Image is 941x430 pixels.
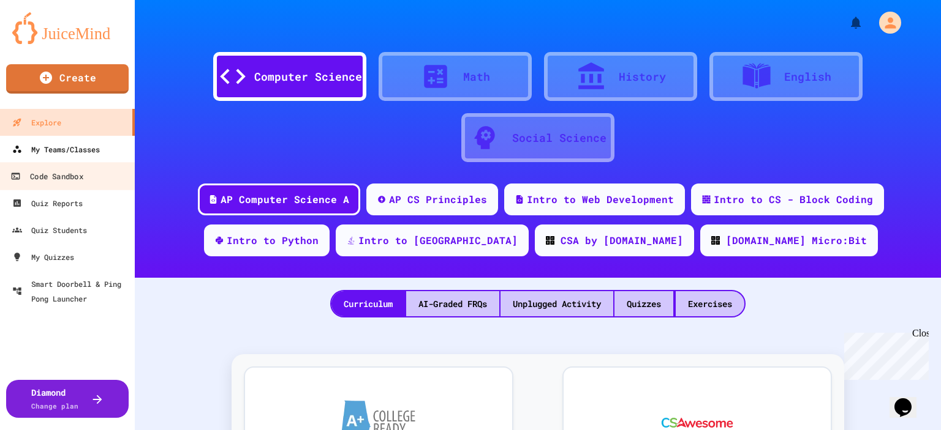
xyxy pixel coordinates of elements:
div: Unplugged Activity [501,291,613,316]
div: AI-Graded FRQs [406,291,499,316]
div: [DOMAIN_NAME] Micro:Bit [726,233,867,248]
a: Create [6,64,129,94]
div: My Quizzes [12,250,74,264]
div: Smart Doorbell & Ping Pong Launcher [12,276,130,306]
div: Computer Science [254,69,362,85]
img: logo-orange.svg [12,12,123,44]
img: CODE_logo_RGB.png [711,236,720,245]
div: My Notifications [826,12,866,33]
div: Diamond [31,386,78,412]
iframe: chat widget [839,328,929,380]
div: My Account [866,9,904,37]
iframe: chat widget [890,381,929,418]
div: Intro to Python [227,233,319,248]
div: Quiz Reports [12,196,83,210]
div: Chat with us now!Close [5,5,85,78]
div: Quiz Students [12,223,87,237]
div: My Teams/Classes [12,142,100,157]
span: Change plan [31,401,78,410]
div: Quizzes [614,291,673,316]
div: Intro to CS - Block Coding [714,192,873,207]
div: History [619,69,666,85]
div: English [784,69,831,85]
div: Curriculum [331,291,405,316]
button: DiamondChange plan [6,380,129,418]
img: CODE_logo_RGB.png [546,236,554,245]
div: AP Computer Science A [221,192,349,207]
div: Exercises [676,291,744,316]
div: AP CS Principles [389,192,487,207]
div: Intro to Web Development [527,192,674,207]
div: Code Sandbox [10,169,83,184]
div: Intro to [GEOGRAPHIC_DATA] [358,233,518,248]
div: Math [463,69,490,85]
div: Social Science [512,130,607,146]
div: Explore [12,115,61,130]
div: CSA by [DOMAIN_NAME] [561,233,683,248]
